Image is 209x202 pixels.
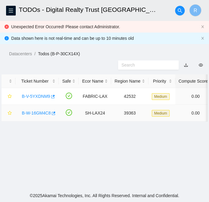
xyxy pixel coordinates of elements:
[175,6,185,15] button: search
[66,109,72,116] span: check-circle
[6,6,16,15] button: menu
[111,105,148,122] td: 39363
[79,88,111,105] td: FABRIC-LAX
[5,108,12,118] button: star
[111,88,148,105] td: 42532
[22,94,50,99] a: B-V-5YXDNM9
[199,63,203,67] span: eye
[152,110,170,117] span: Medium
[9,51,32,56] a: Datacenters
[179,60,193,70] button: download
[66,93,72,99] span: check-circle
[152,93,170,100] span: Medium
[8,111,12,116] span: star
[22,111,51,115] a: B-W-16GM4C8
[34,51,35,56] span: /
[189,4,201,16] button: R
[194,7,197,14] span: R
[184,63,188,67] a: download
[6,8,15,13] span: menu
[121,62,171,68] input: Search
[175,8,184,13] span: search
[38,51,80,56] a: Todos (B-P-30CX14X)
[8,94,12,99] span: star
[5,91,12,101] button: star
[79,105,111,122] td: SH-LAX24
